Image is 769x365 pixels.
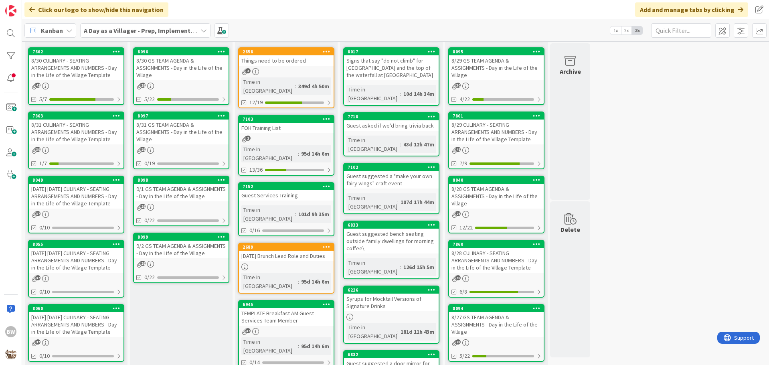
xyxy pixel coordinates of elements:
[343,112,439,156] a: 7718Guest asked if we'd bring trivia backTime in [GEOGRAPHIC_DATA]:43d 12h 47m
[29,112,123,144] div: 78638/31 CULINARY - SEATING ARRANGEMENTS AND NUMBERS - Day in the Life of the Village Template
[238,115,334,176] a: 7103FOH Training ListTime in [GEOGRAPHIC_DATA]:95d 14h 6m13/36
[344,164,439,189] div: 7102Guest suggested a "make your own fairy wings" craft event
[344,221,439,253] div: 6833Guest suggested bench seating outside family dwellings for morning coffee\
[29,305,123,312] div: 8060
[295,82,296,91] span: :
[134,184,229,201] div: 9/1 GS TEAM AGENDA & ASSIGNMENTS - Day in the Life of the Village
[455,211,461,216] span: 29
[238,182,334,236] a: 7152Guest Services TrainingTime in [GEOGRAPHIC_DATA]:101d 9h 35m0/16
[138,49,229,55] div: 8096
[610,26,621,34] span: 1x
[459,288,467,296] span: 6/8
[133,112,229,169] a: 80978/31 GS TEAM AGENDA & ASSIGNMENTS - Day in the Life of the Village0/19
[243,116,334,122] div: 7103
[295,210,296,219] span: :
[401,89,436,98] div: 10d 14h 34m
[239,116,334,123] div: 7103
[32,49,123,55] div: 7862
[243,184,334,189] div: 7152
[397,198,399,207] span: :
[28,304,124,362] a: 8060[DATE] [DATE] CULINARY - SEATING ARRANGEMENTS AND NUMBERS - Day in the Life of the Village Te...
[239,190,334,201] div: Guest Services Training
[134,233,229,241] div: 8099
[239,243,334,261] div: 2689[DATE] Brunch Lead Role and Duties
[621,26,632,34] span: 2x
[29,176,123,184] div: 8049
[344,164,439,171] div: 7102
[344,286,439,294] div: 6226
[344,286,439,311] div: 6226Syrups for Mocktail Versions of Signature Drinks
[348,49,439,55] div: 8017
[29,176,123,209] div: 8049[DATE] [DATE] CULINARY - SEATING ARRANGEMENTS AND NUMBERS - Day in the Life of the Village Te...
[348,352,439,357] div: 6832
[39,159,47,168] span: 1/7
[39,95,47,103] span: 5/7
[344,294,439,311] div: Syrups for Mocktail Versions of Signature Drinks
[346,323,397,341] div: Time in [GEOGRAPHIC_DATA]
[134,176,229,201] div: 80989/1 GS TEAM AGENDA & ASSIGNMENTS - Day in the Life of the Village
[239,48,334,55] div: 2858
[348,114,439,120] div: 7718
[449,184,544,209] div: 8/28 GS TEAM AGENDA & ASSIGNMENTS - Day in the Life of the Village
[449,48,544,80] div: 80958/29 GS TEAM AGENDA & ASSIGNMENTS - Day in the Life of the Village
[239,251,334,261] div: [DATE] Brunch Lead Role and Duties
[455,339,461,345] span: 28
[140,83,146,88] span: 28
[344,120,439,131] div: Guest asked if we'd bring trivia back
[29,184,123,209] div: [DATE] [DATE] CULINARY - SEATING ARRANGEMENTS AND NUMBERS - Day in the Life of the Village Template
[245,68,251,73] span: 4
[455,275,461,280] span: 40
[84,26,227,34] b: A Day as a Villager - Prep, Implement and Execute
[133,233,229,283] a: 80999/2 GS TEAM AGENDA & ASSIGNMENTS - Day in the Life of the Village0/22
[453,113,544,119] div: 7861
[453,306,544,311] div: 8094
[344,48,439,80] div: 8017Signs that say "do not climb" for [GEOGRAPHIC_DATA] and the top of the waterfall at [GEOGRAPH...
[243,244,334,250] div: 2689
[453,49,544,55] div: 8095
[239,243,334,251] div: 2689
[344,221,439,229] div: 6833
[296,210,331,219] div: 101d 9h 35m
[449,241,544,248] div: 7860
[344,113,439,120] div: 7718
[134,48,229,55] div: 8096
[449,305,544,337] div: 80948/27 GS TEAM AGENDA & ASSIGNMENTS - Day in the Life of the Village
[449,48,544,55] div: 8095
[449,120,544,144] div: 8/29 CULINARY - SEATING ARRANGEMENTS AND NUMBERS - Day in the Life of the Village Template
[134,48,229,80] div: 80968/30 GS TEAM AGENDA & ASSIGNMENTS - Day in the Life of the Village
[343,221,439,279] a: 6833Guest suggested bench seating outside family dwellings for morning coffee\Time in [GEOGRAPHIC...
[459,223,473,232] span: 12/22
[455,83,461,88] span: 30
[344,48,439,55] div: 8017
[299,149,331,158] div: 95d 14h 6m
[39,223,50,232] span: 0/10
[29,241,123,248] div: 8055
[239,301,334,308] div: 6945
[241,337,298,355] div: Time in [GEOGRAPHIC_DATA]
[35,211,40,216] span: 37
[239,123,334,133] div: FOH Training List
[239,48,334,66] div: 2858Things need to be ordered
[448,47,544,105] a: 80958/29 GS TEAM AGENDA & ASSIGNMENTS - Day in the Life of the Village4/22
[241,77,295,95] div: Time in [GEOGRAPHIC_DATA]
[400,89,401,98] span: :
[29,241,123,273] div: 8055[DATE] [DATE] CULINARY - SEATING ARRANGEMENTS AND NUMBERS - Day in the Life of the Village Te...
[24,2,168,17] div: Click our logo to show/hide this navigation
[32,113,123,119] div: 7863
[348,287,439,293] div: 6226
[346,193,397,211] div: Time in [GEOGRAPHIC_DATA]
[344,171,439,189] div: Guest suggested a "make your own fairy wings" craft event
[32,241,123,247] div: 8055
[459,352,470,360] span: 5/22
[241,145,298,162] div: Time in [GEOGRAPHIC_DATA]
[35,339,40,345] span: 37
[133,47,229,105] a: 80968/30 GS TEAM AGENDA & ASSIGNMENTS - Day in the Life of the Village5/22
[134,55,229,80] div: 8/30 GS TEAM AGENDA & ASSIGNMENTS - Day in the Life of the Village
[459,95,470,103] span: 4/22
[32,177,123,183] div: 8049
[346,85,400,103] div: Time in [GEOGRAPHIC_DATA]
[346,136,400,153] div: Time in [GEOGRAPHIC_DATA]
[144,273,155,282] span: 0/22
[5,5,16,16] img: Visit kanbanzone.com
[298,342,299,351] span: :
